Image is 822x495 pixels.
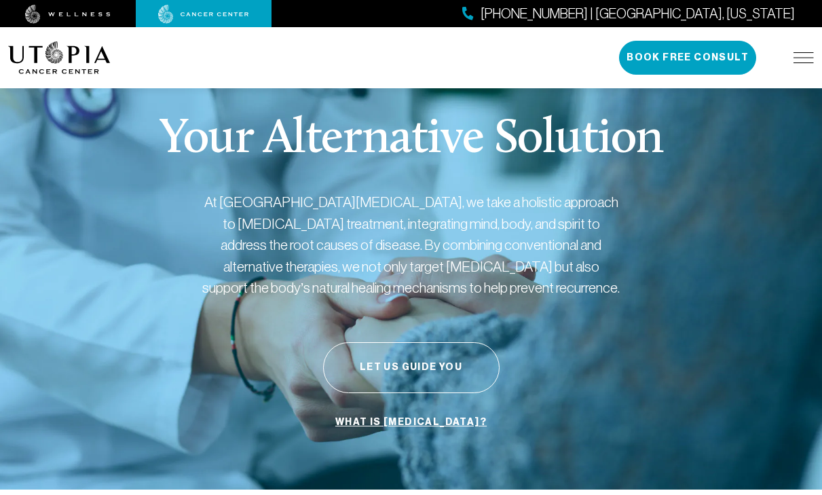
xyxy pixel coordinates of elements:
img: logo [8,41,111,74]
span: [PHONE_NUMBER] | [GEOGRAPHIC_DATA], [US_STATE] [481,4,795,24]
img: icon-hamburger [793,52,814,63]
button: Book Free Consult [619,41,756,75]
button: Let Us Guide You [323,342,500,393]
p: Your Alternative Solution [159,115,663,164]
p: At [GEOGRAPHIC_DATA][MEDICAL_DATA], we take a holistic approach to [MEDICAL_DATA] treatment, inte... [201,191,622,299]
a: What is [MEDICAL_DATA]? [332,409,490,435]
img: cancer center [158,5,249,24]
a: [PHONE_NUMBER] | [GEOGRAPHIC_DATA], [US_STATE] [462,4,795,24]
img: wellness [25,5,111,24]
